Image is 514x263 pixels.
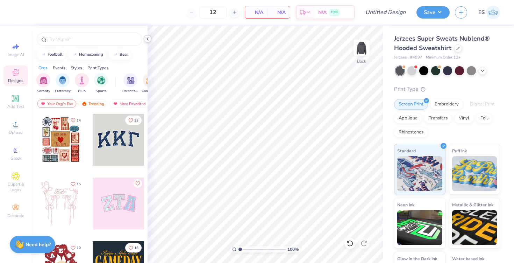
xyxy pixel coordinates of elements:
[75,73,89,94] div: filter for Club
[127,76,135,84] img: Parent's Weekend Image
[454,113,474,124] div: Vinyl
[113,101,118,106] img: most_fav.gif
[122,73,138,94] div: filter for Parent's Weekend
[134,179,142,188] button: Like
[41,53,46,57] img: trend_line.gif
[452,210,497,245] img: Metallic & Glitter Ink
[77,119,81,122] span: 14
[109,49,131,60] button: bear
[478,6,500,19] a: ES
[452,156,497,191] img: Puff Ink
[94,73,108,94] button: filter button
[122,89,138,94] span: Parent's Weekend
[109,99,149,108] div: Most Favorited
[142,89,158,94] span: Game Day
[394,55,407,61] span: Jerzees
[318,9,327,16] span: N/A
[37,49,66,60] button: football
[40,76,48,84] img: Sorority Image
[77,182,81,186] span: 15
[272,9,286,16] span: N/A
[430,99,463,110] div: Embroidery
[426,55,461,61] span: Minimum Order: 12 +
[40,101,46,106] img: most_fav.gif
[355,41,369,55] img: Back
[53,65,65,71] div: Events
[125,116,142,125] button: Like
[134,119,138,122] span: 33
[77,246,81,250] span: 10
[142,73,158,94] button: filter button
[249,9,263,16] span: N/A
[397,201,414,208] span: Neon Ink
[78,89,86,94] span: Club
[134,246,138,250] span: 18
[59,76,66,84] img: Fraternity Image
[36,73,50,94] div: filter for Sorority
[120,53,128,56] div: bear
[394,113,422,124] div: Applique
[55,73,71,94] div: filter for Fraternity
[452,201,493,208] span: Metallic & Glitter Ink
[9,130,23,135] span: Upload
[8,78,23,83] span: Designs
[357,58,366,64] div: Back
[78,99,107,108] div: Trending
[79,53,103,56] div: homecoming
[424,113,452,124] div: Transfers
[97,76,105,84] img: Sports Image
[68,49,106,60] button: homecoming
[360,5,411,19] input: Untitled Design
[37,99,76,108] div: Your Org's Fav
[476,113,492,124] div: Foil
[26,241,51,248] strong: Need help?
[71,65,82,71] div: Styles
[81,101,87,106] img: trending.gif
[397,147,416,154] span: Standard
[7,213,24,219] span: Decorate
[96,89,107,94] span: Sports
[331,10,338,15] span: FREE
[113,53,118,57] img: trend_line.gif
[55,73,71,94] button: filter button
[48,53,63,56] div: football
[452,255,484,262] span: Water based Ink
[394,99,428,110] div: Screen Print
[416,6,450,19] button: Save
[7,104,24,109] span: Add Text
[478,8,485,16] span: ES
[146,76,154,84] img: Game Day Image
[142,73,158,94] div: filter for Game Day
[394,34,490,52] span: Jerzees Super Sweats Nublend® Hooded Sweatshirt
[94,73,108,94] div: filter for Sports
[397,255,437,262] span: Glow in the Dark Ink
[394,127,428,138] div: Rhinestones
[10,155,21,161] span: Greek
[452,147,467,154] span: Puff Ink
[397,156,442,191] img: Standard
[465,99,499,110] div: Digital Print
[75,73,89,94] button: filter button
[125,243,142,252] button: Like
[287,246,299,252] span: 100 %
[397,210,442,245] img: Neon Ink
[486,6,500,19] img: Erica Springer
[122,73,138,94] button: filter button
[37,89,50,94] span: Sorority
[67,116,84,125] button: Like
[72,53,78,57] img: trend_line.gif
[3,181,28,193] span: Clipart & logos
[78,76,86,84] img: Club Image
[8,52,24,57] span: Image AI
[36,73,50,94] button: filter button
[394,85,500,93] div: Print Type
[67,179,84,189] button: Like
[38,65,48,71] div: Orgs
[67,243,84,252] button: Like
[87,65,108,71] div: Print Types
[48,36,138,43] input: Try "Alpha"
[410,55,422,61] span: # 4997
[55,89,71,94] span: Fraternity
[199,6,227,19] input: – –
